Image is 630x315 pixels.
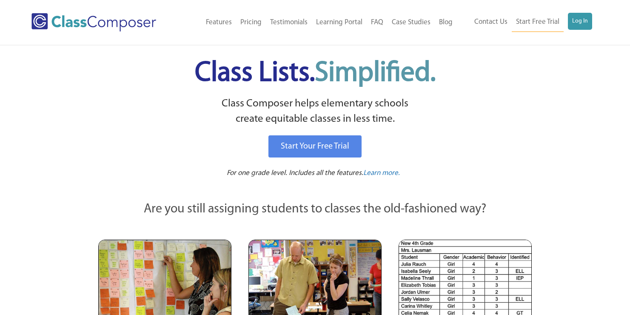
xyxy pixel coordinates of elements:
[363,168,400,179] a: Learn more.
[363,169,400,177] span: Learn more.
[195,60,436,87] span: Class Lists.
[227,169,363,177] span: For one grade level. Includes all the features.
[568,13,592,30] a: Log In
[98,200,532,219] p: Are you still assigning students to classes the old-fashioned way?
[512,13,564,32] a: Start Free Trial
[388,13,435,32] a: Case Studies
[281,142,349,151] span: Start Your Free Trial
[266,13,312,32] a: Testimonials
[31,13,156,31] img: Class Composer
[312,13,367,32] a: Learning Portal
[315,60,436,87] span: Simplified.
[367,13,388,32] a: FAQ
[180,13,456,32] nav: Header Menu
[268,135,362,157] a: Start Your Free Trial
[457,13,592,32] nav: Header Menu
[202,13,236,32] a: Features
[97,96,533,127] p: Class Composer helps elementary schools create equitable classes in less time.
[236,13,266,32] a: Pricing
[470,13,512,31] a: Contact Us
[435,13,457,32] a: Blog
